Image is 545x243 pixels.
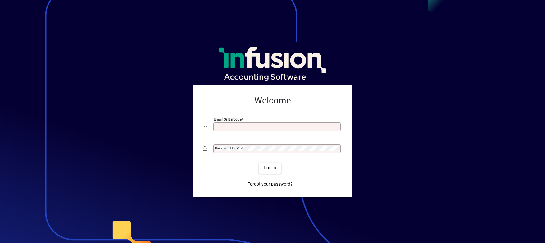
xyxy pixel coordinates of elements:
mat-label: Email or Barcode [214,117,242,121]
mat-label: Password or Pin [215,146,242,150]
span: Login [264,165,276,171]
button: Login [259,163,281,174]
span: Forgot your password? [248,181,293,187]
a: Forgot your password? [245,179,295,190]
h2: Welcome [203,95,342,106]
